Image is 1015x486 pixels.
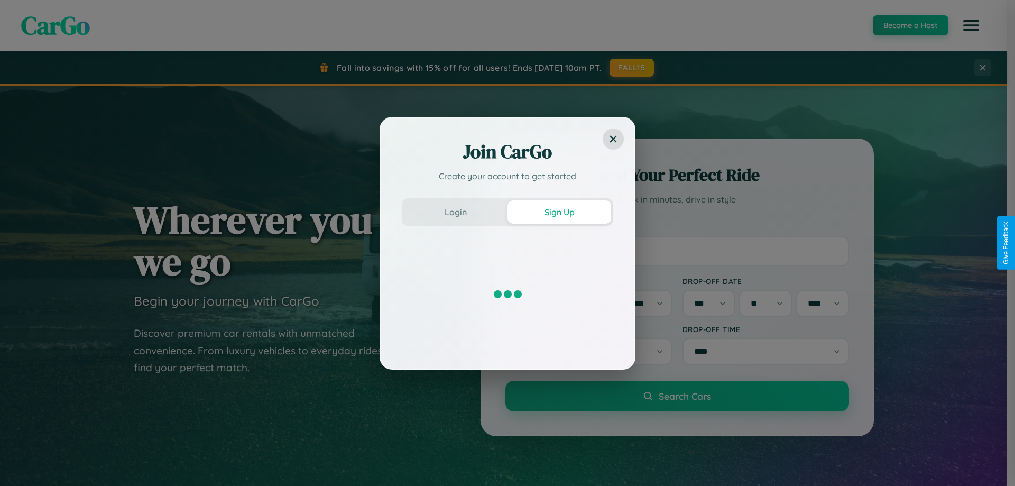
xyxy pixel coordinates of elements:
iframe: Intercom live chat [11,450,36,475]
p: Create your account to get started [402,170,613,182]
div: Give Feedback [1002,222,1010,264]
h2: Join CarGo [402,139,613,164]
button: Login [404,200,508,224]
button: Sign Up [508,200,611,224]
